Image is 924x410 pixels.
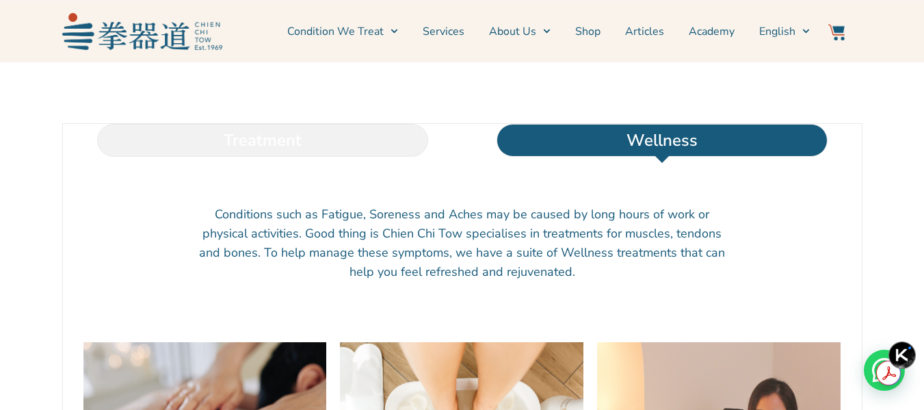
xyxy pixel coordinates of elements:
[759,23,795,40] span: English
[199,205,726,281] p: Conditions such as Fatigue, Soreness and Aches may be caused by long hours of work or physical ac...
[229,14,810,49] nav: Menu
[423,14,464,49] a: Services
[575,14,600,49] a: Shop
[489,14,551,49] a: About Us
[689,14,735,49] a: Academy
[759,14,810,49] a: English
[625,14,664,49] a: Articles
[287,14,398,49] a: Condition We Treat
[828,24,845,40] img: Website Icon-03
